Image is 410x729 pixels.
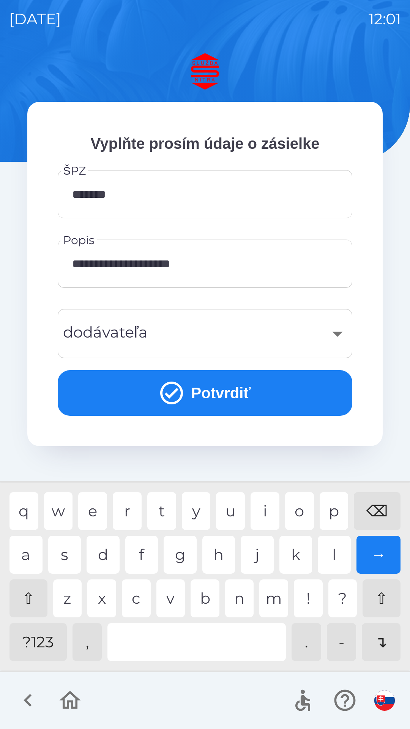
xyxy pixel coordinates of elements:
p: Vyplňte prosím údaje o zásielke [58,132,352,155]
img: Logo [27,53,383,90]
p: 12:01 [369,8,401,30]
img: sk flag [374,690,395,711]
p: [DATE] [9,8,61,30]
label: ŠPZ [63,163,86,179]
button: Potvrdiť [58,370,352,416]
label: Popis [63,232,95,248]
